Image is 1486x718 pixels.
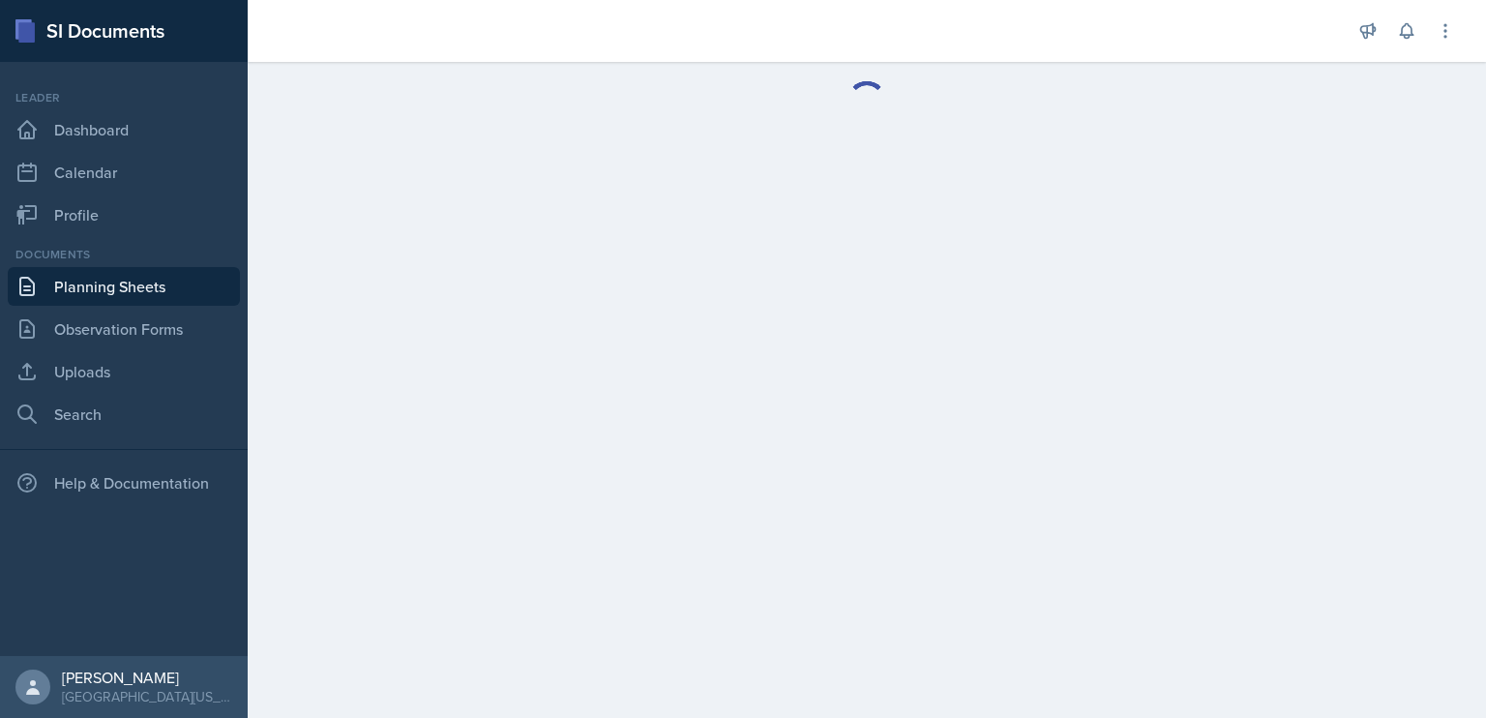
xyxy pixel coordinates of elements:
a: Search [8,395,240,434]
div: [PERSON_NAME] [62,668,232,687]
div: Documents [8,246,240,263]
div: [GEOGRAPHIC_DATA][US_STATE] [62,687,232,706]
a: Planning Sheets [8,267,240,306]
a: Dashboard [8,110,240,149]
a: Uploads [8,352,240,391]
div: Leader [8,89,240,106]
div: Help & Documentation [8,464,240,502]
a: Calendar [8,153,240,192]
a: Profile [8,195,240,234]
a: Observation Forms [8,310,240,348]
